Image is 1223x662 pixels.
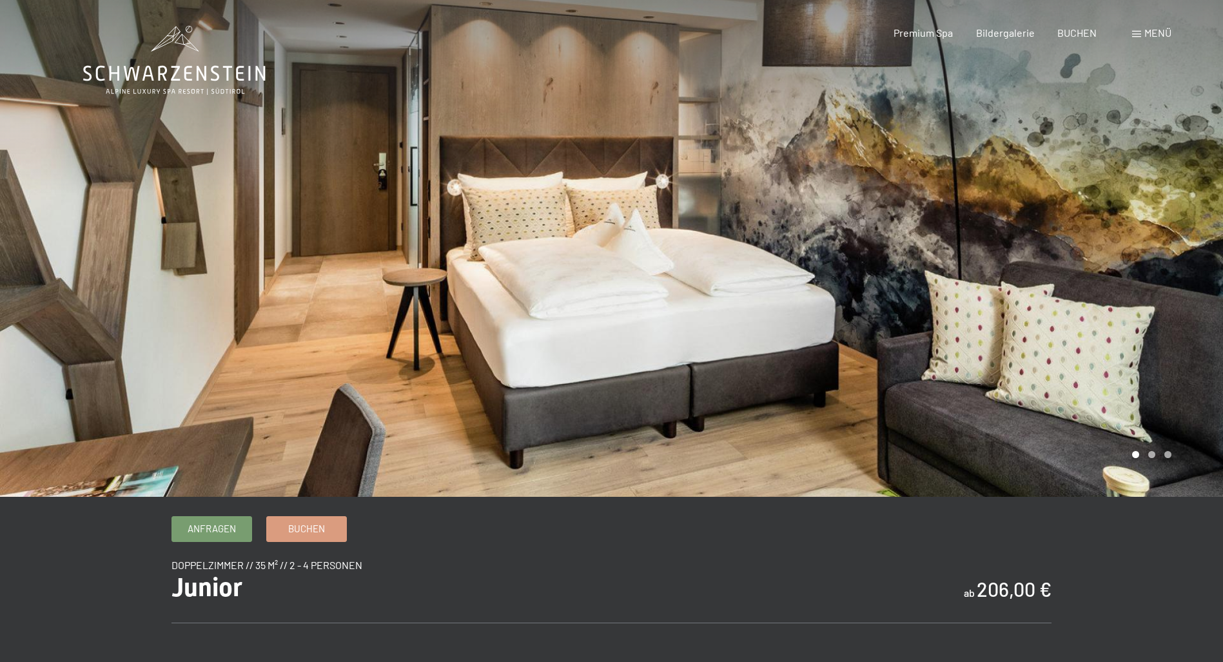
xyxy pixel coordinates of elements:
[288,522,325,536] span: Buchen
[976,26,1035,39] a: Bildergalerie
[1057,26,1097,39] a: BUCHEN
[171,572,242,603] span: Junior
[894,26,953,39] a: Premium Spa
[188,522,236,536] span: Anfragen
[964,587,975,599] span: ab
[977,577,1052,601] b: 206,00 €
[267,517,346,541] a: Buchen
[172,517,251,541] a: Anfragen
[1144,26,1171,39] span: Menü
[171,559,362,571] span: Doppelzimmer // 35 m² // 2 - 4 Personen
